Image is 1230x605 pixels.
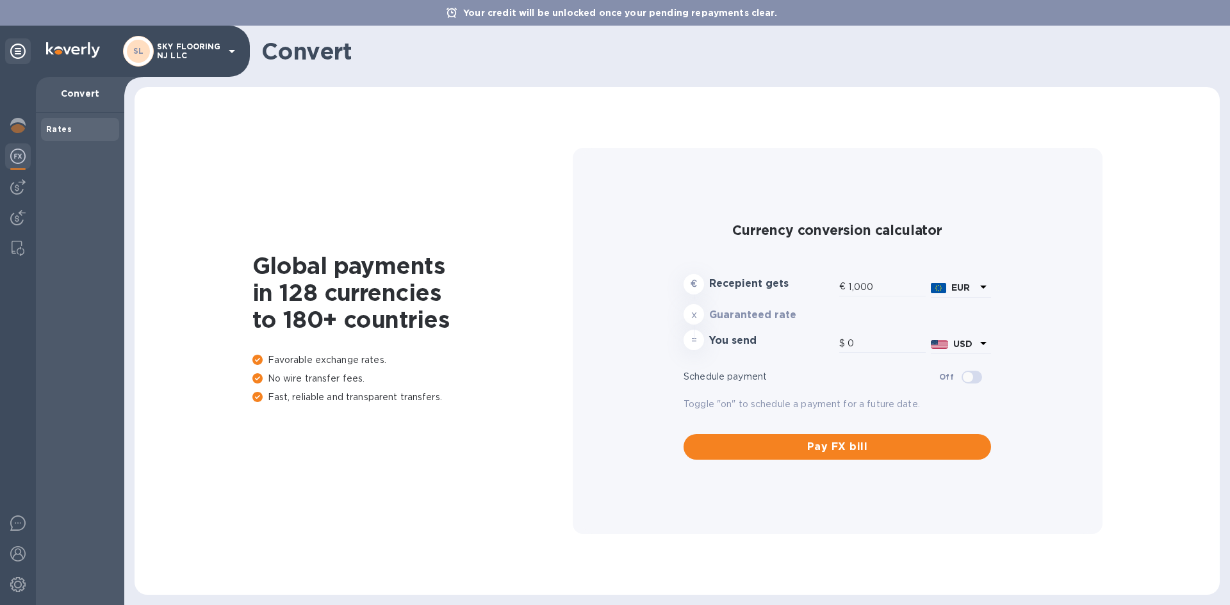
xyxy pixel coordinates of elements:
button: Pay FX bill [684,434,991,460]
strong: € [691,278,697,289]
p: Fast, reliable and transparent transfers. [252,391,573,404]
b: USD [953,339,972,349]
input: Amount [848,334,926,353]
div: Unpin categories [5,38,31,64]
h1: Convert [261,38,1209,65]
img: Foreign exchange [10,149,26,164]
b: SL [133,46,144,56]
h3: Recepient gets [709,278,834,290]
p: Schedule payment [684,370,939,383]
input: Amount [848,277,926,296]
p: Favorable exchange rates. [252,353,573,367]
img: Logo [46,42,100,58]
p: SKY FLOORING NJ LLC [157,42,221,60]
div: x [684,304,704,325]
div: $ [839,334,848,353]
h1: Global payments in 128 currencies to 180+ countries [252,252,573,333]
b: EUR [951,282,970,293]
b: Your credit will be unlocked once your pending repayments clear. [463,8,777,18]
b: Off [939,372,954,382]
p: No wire transfer fees. [252,372,573,385]
h2: Currency conversion calculator [684,222,991,238]
p: Convert [46,87,114,100]
b: Rates [46,124,72,134]
span: Pay FX bill [694,439,981,455]
p: Toggle "on" to schedule a payment for a future date. [684,398,991,411]
div: = [684,330,704,350]
h3: You send [709,335,834,347]
div: € [839,277,848,296]
img: USD [931,340,948,349]
h3: Guaranteed rate [709,309,834,321]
